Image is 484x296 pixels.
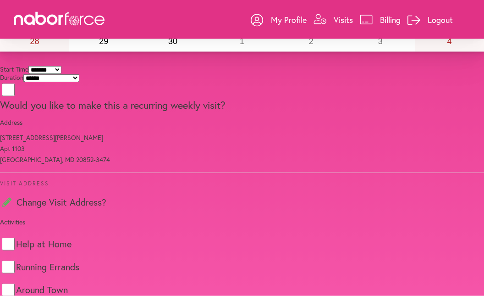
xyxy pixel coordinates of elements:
abbr: October 2, 2025 [309,37,313,46]
abbr: October 4, 2025 [447,37,451,46]
abbr: October 1, 2025 [240,37,244,46]
p: Visits [334,14,353,25]
label: Around Town [16,285,68,295]
abbr: October 3, 2025 [378,37,383,46]
button: October 1, 2025 [208,31,277,52]
button: September 30, 2025 [138,31,208,52]
p: Billing [380,14,401,25]
p: My Profile [271,14,307,25]
button: October 2, 2025 [276,31,346,52]
a: Logout [407,6,453,34]
abbr: September 30, 2025 [168,37,177,46]
button: September 29, 2025 [69,31,138,52]
label: Help at Home [16,240,71,249]
button: October 3, 2025 [346,31,415,52]
a: Visits [313,6,353,34]
abbr: September 29, 2025 [99,37,108,46]
a: My Profile [251,6,307,34]
abbr: September 28, 2025 [30,37,39,46]
label: Running Errands [16,262,79,272]
button: October 4, 2025 [415,31,484,52]
a: Billing [360,6,401,34]
p: Logout [428,14,453,25]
